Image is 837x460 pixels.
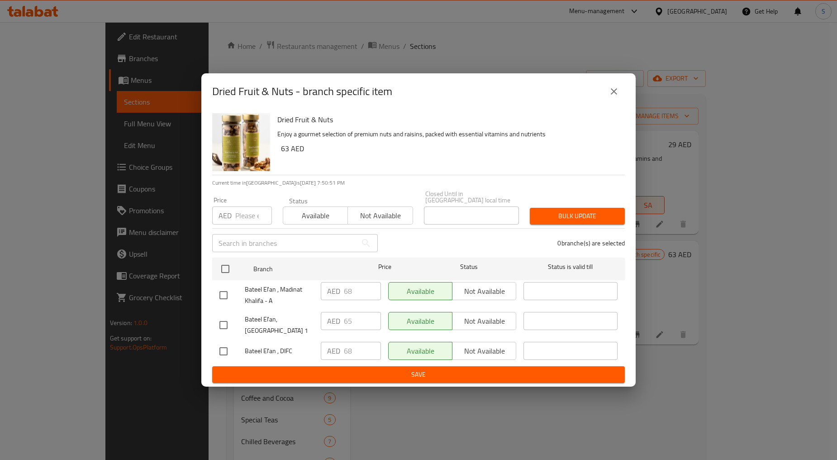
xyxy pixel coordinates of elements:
span: Status [422,261,516,273]
p: AED [327,345,340,356]
p: AED [327,286,340,297]
p: AED [327,316,340,326]
img: Dried Fruit & Nuts [212,113,270,171]
h6: Dried Fruit & Nuts [277,113,618,126]
input: Please enter price [344,282,381,300]
h2: Dried Fruit & Nuts - branch specific item [212,84,392,99]
p: Current time in [GEOGRAPHIC_DATA] is [DATE] 7:50:51 PM [212,179,625,187]
span: Not available [352,209,409,222]
button: Available [283,206,348,225]
span: Price [355,261,415,273]
span: Branch [253,264,347,275]
input: Please enter price [344,312,381,330]
input: Please enter price [235,206,272,225]
button: Save [212,366,625,383]
p: 0 branche(s) are selected [557,239,625,248]
span: Available [287,209,344,222]
input: Search in branches [212,234,357,252]
button: Bulk update [530,208,625,225]
span: Bateel El'an , DIFC [245,345,314,357]
span: Bulk update [537,211,618,222]
p: Enjoy a gourmet selection of premium nuts and raisins, packed with essential vitamins and nutrients [277,129,618,140]
button: Not available [347,206,413,225]
span: Status is valid till [523,261,618,273]
button: close [603,81,625,102]
input: Please enter price [344,342,381,360]
span: Bateel El'an , Madinat Khalifa - A [245,284,314,307]
span: Bateel El'an, [GEOGRAPHIC_DATA] 1 [245,314,314,336]
p: AED [219,210,232,221]
h6: 63 AED [281,142,618,155]
span: Save [219,369,618,380]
